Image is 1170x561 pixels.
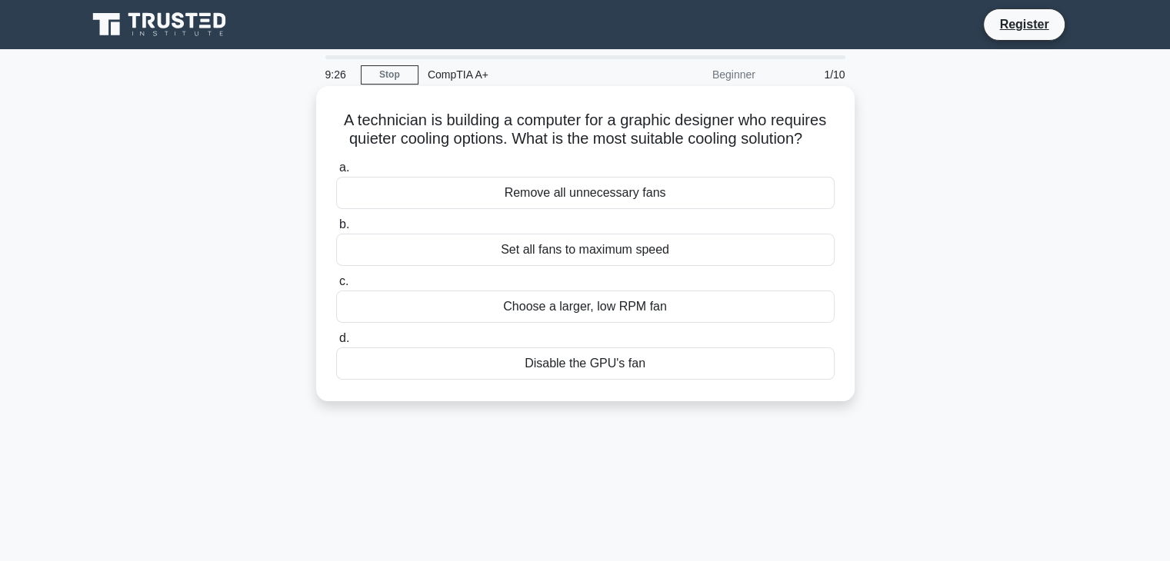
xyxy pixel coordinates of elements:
h5: A technician is building a computer for a graphic designer who requires quieter cooling options. ... [335,111,836,149]
div: 1/10 [765,59,855,90]
div: CompTIA A+ [418,59,630,90]
div: Choose a larger, low RPM fan [336,290,835,323]
span: c. [339,274,348,287]
a: Stop [361,65,418,85]
div: Disable the GPU's fan [336,347,835,380]
span: a. [339,161,349,174]
div: 9:26 [316,59,361,90]
div: Set all fans to maximum speed [336,234,835,266]
div: Beginner [630,59,765,90]
span: d. [339,331,349,344]
a: Register [990,15,1058,34]
div: Remove all unnecessary fans [336,177,835,209]
span: b. [339,217,349,231]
